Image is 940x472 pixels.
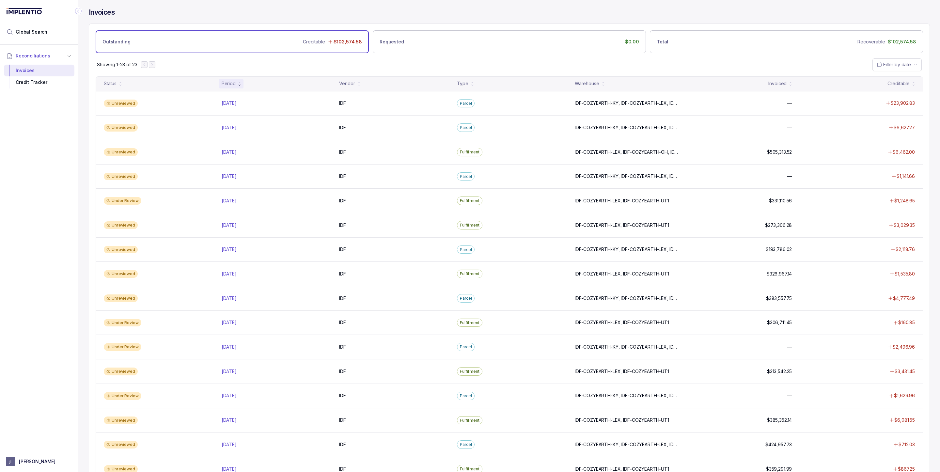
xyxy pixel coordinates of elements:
p: Requested [380,39,404,45]
p: Outstanding [102,39,130,45]
p: IDF-COZYEARTH-LEX, IDF-COZYEARTH-UT1 [575,222,669,228]
div: Under Review [104,197,141,205]
div: Invoices [9,65,69,76]
p: $23,902.83 [891,100,915,106]
p: IDF [339,417,346,423]
p: [DATE] [222,173,237,180]
div: Reconciliations [4,63,74,90]
p: Fulfillment [460,149,479,155]
p: [DATE] [222,295,237,302]
p: IDF-COZYEARTH-LEX, IDF-COZYEARTH-UT1 [575,417,669,423]
p: $102,574.58 [334,39,362,45]
div: Unreviewed [104,124,138,132]
p: IDF-COZYEARTH-LEX, IDF-COZYEARTH-UT1 [575,271,669,277]
p: $1,535.80 [895,271,915,277]
p: [DATE] [222,319,237,326]
p: $385,352.14 [767,417,792,423]
p: Showing 1-23 of 23 [97,61,137,68]
p: $1,141.66 [897,173,915,180]
p: IDF [339,246,346,253]
p: Parcel [460,295,472,302]
p: — [787,124,792,131]
div: Under Review [104,319,141,327]
p: [DATE] [222,271,237,277]
p: IDF-COZYEARTH-KY, IDF-COZYEARTH-LEX, IDF-COZYEARTH-OH, IDF-COZYEARTH-UT1 [575,124,680,131]
p: IDF [339,124,346,131]
p: $6,627.27 [894,124,915,131]
p: IDF [339,344,346,350]
p: [DATE] [222,124,237,131]
p: $712.03 [899,441,915,448]
p: Recoverable [857,39,885,45]
p: $6,462.00 [893,149,915,155]
p: $313,542.25 [767,368,792,375]
p: IDF [339,319,346,326]
p: IDF [339,173,346,180]
div: Unreviewed [104,294,138,302]
span: Reconciliations [16,53,50,59]
p: $160.85 [898,319,915,326]
div: Unreviewed [104,270,138,278]
div: Period [222,80,236,87]
p: [DATE] [222,417,237,423]
div: Unreviewed [104,368,138,375]
button: Date Range Picker [872,58,922,71]
p: Fulfillment [460,368,479,375]
p: $306,711.45 [767,319,792,326]
p: Fulfillment [460,320,479,326]
p: [DATE] [222,392,237,399]
div: Warehouse [575,80,599,87]
p: IDF [339,271,346,277]
p: Fulfillment [460,197,479,204]
div: Unreviewed [104,221,138,229]
p: $505,313.52 [767,149,792,155]
p: IDF-COZYEARTH-LEX, IDF-COZYEARTH-OH, IDF-COZYEARTH-UT1 [575,149,680,155]
div: Status [104,80,117,87]
div: Under Review [104,392,141,400]
p: $1,629.96 [894,392,915,399]
p: IDF [339,149,346,155]
div: Type [457,80,468,87]
p: Fulfillment [460,271,479,277]
div: Unreviewed [104,441,138,448]
p: IDF-COZYEARTH-LEX, IDF-COZYEARTH-UT1 [575,368,669,375]
span: Filter by date [883,62,911,67]
p: $102,574.58 [888,39,916,45]
div: Unreviewed [104,148,138,156]
p: $3,431.45 [895,368,915,375]
p: $1,248.65 [894,197,915,204]
p: Total [657,39,668,45]
div: Unreviewed [104,100,138,107]
div: Unreviewed [104,417,138,424]
p: — [787,344,792,350]
p: IDF [339,392,346,399]
p: IDF [339,100,346,106]
p: [DATE] [222,344,237,350]
p: $326,967.14 [767,271,792,277]
p: — [787,173,792,180]
p: $273,306.28 [765,222,792,228]
div: Under Review [104,343,141,351]
p: Parcel [460,441,472,448]
div: Creditable [887,80,910,87]
p: Fulfillment [460,417,479,424]
button: User initials[PERSON_NAME] [6,457,72,466]
p: Creditable [303,39,325,45]
p: $424,957.73 [765,441,792,448]
p: Parcel [460,393,472,399]
p: IDF-COZYEARTH-LEX, IDF-COZYEARTH-UT1 [575,197,669,204]
p: [DATE] [222,222,237,228]
p: Parcel [460,344,472,350]
p: IDF-COZYEARTH-KY, IDF-COZYEARTH-LEX, IDF-COZYEARTH-UT1 [575,246,680,253]
search: Date Range Picker [877,61,911,68]
p: IDF [339,197,346,204]
p: IDF-COZYEARTH-KY, IDF-COZYEARTH-LEX, IDF-COZYEARTH-UT1 [575,173,680,180]
p: $6,081.55 [894,417,915,423]
p: $4,777.49 [893,295,915,302]
p: [DATE] [222,149,237,155]
p: [DATE] [222,100,237,106]
p: $331,110.56 [769,197,792,204]
p: Parcel [460,246,472,253]
p: IDF [339,368,346,375]
p: $0.00 [625,39,639,45]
